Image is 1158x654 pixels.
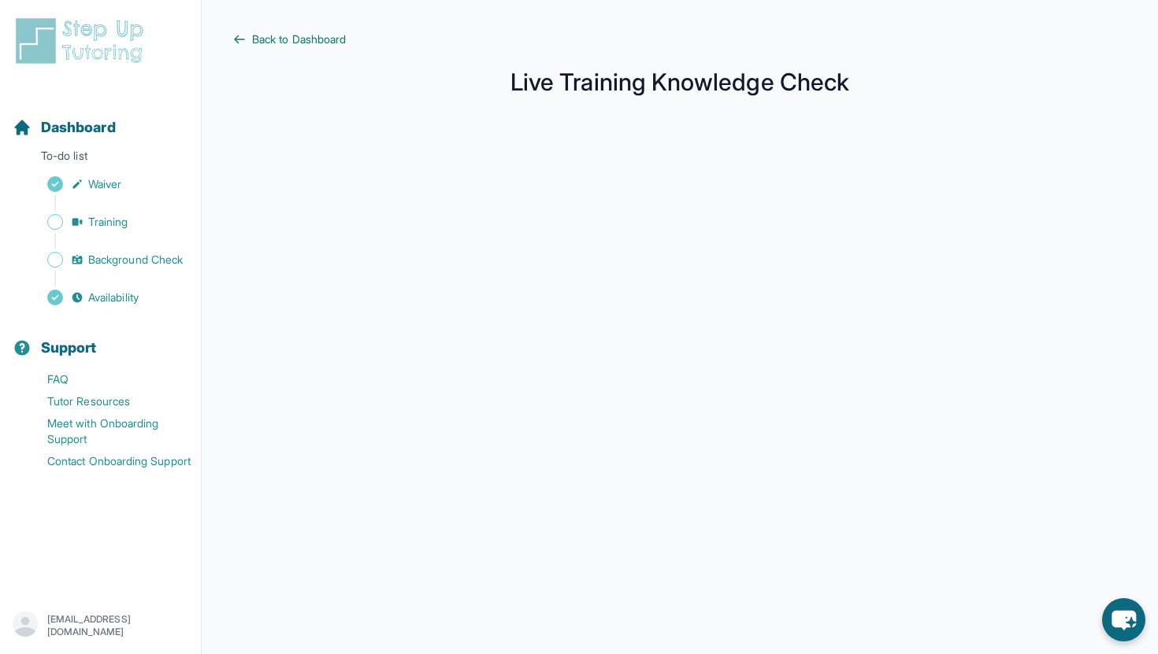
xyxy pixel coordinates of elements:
[13,450,201,472] a: Contact Onboarding Support
[88,252,183,268] span: Background Check
[13,412,201,450] a: Meet with Onboarding Support
[88,290,139,305] span: Availability
[6,312,195,365] button: Support
[1102,598,1145,641] button: chat-button
[233,31,1126,47] a: Back to Dashboard
[13,116,116,139] a: Dashboard
[41,337,97,359] span: Support
[88,214,128,230] span: Training
[233,72,1126,91] h1: Live Training Knowledge Check
[47,613,188,638] p: [EMAIL_ADDRESS][DOMAIN_NAME]
[13,249,201,271] a: Background Check
[252,31,346,47] span: Back to Dashboard
[6,148,195,170] p: To-do list
[13,612,188,640] button: [EMAIL_ADDRESS][DOMAIN_NAME]
[41,116,116,139] span: Dashboard
[88,176,121,192] span: Waiver
[6,91,195,145] button: Dashboard
[13,16,153,66] img: logo
[13,390,201,412] a: Tutor Resources
[13,211,201,233] a: Training
[13,368,201,390] a: FAQ
[13,173,201,195] a: Waiver
[13,286,201,309] a: Availability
